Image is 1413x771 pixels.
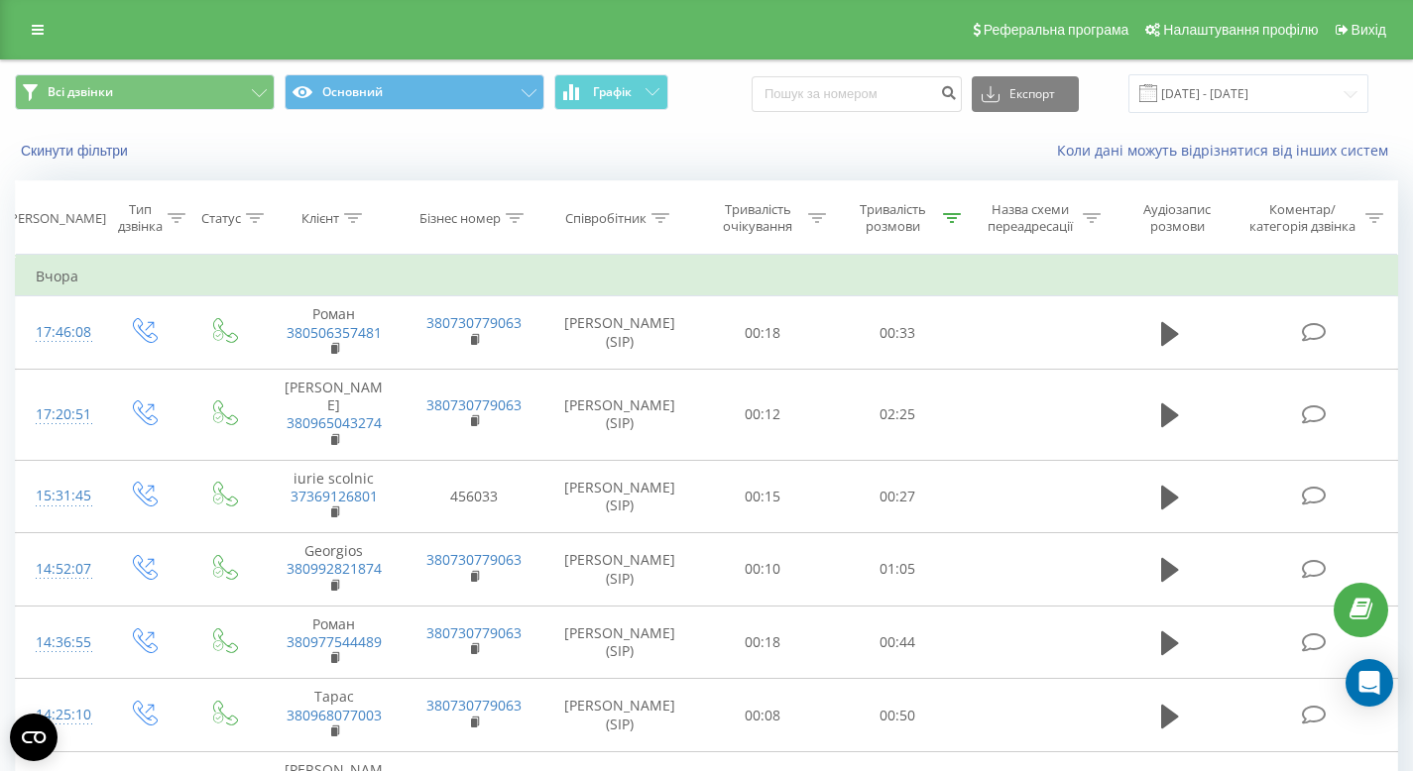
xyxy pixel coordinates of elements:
[593,85,632,99] span: Графік
[48,84,113,100] span: Всі дзвінки
[264,460,405,533] td: iurie scolnic
[830,533,965,606] td: 01:05
[287,413,382,432] a: 380965043274
[1352,22,1386,38] span: Вихід
[287,706,382,724] a: 380968077003
[695,296,830,370] td: 00:18
[201,210,241,227] div: Статус
[404,460,544,533] td: 456033
[36,623,82,662] div: 14:36:55
[1346,659,1393,707] div: Open Intercom Messenger
[554,74,668,110] button: Графік
[984,201,1079,235] div: Назва схеми переадресації
[972,76,1079,112] button: Експорт
[544,460,695,533] td: [PERSON_NAME] (SIP)
[426,550,522,569] a: 380730779063
[1163,22,1318,38] span: Налаштування профілю
[285,74,544,110] button: Основний
[287,559,382,578] a: 380992821874
[36,477,82,515] div: 15:31:45
[830,369,965,460] td: 02:25
[264,679,405,752] td: Тарас
[16,257,1398,296] td: Вчора
[695,606,830,679] td: 00:18
[10,714,58,761] button: Open CMP widget
[287,323,382,342] a: 380506357481
[264,296,405,370] td: Роман
[264,533,405,606] td: Georgios
[695,533,830,606] td: 00:10
[544,606,695,679] td: [PERSON_NAME] (SIP)
[695,460,830,533] td: 00:15
[565,210,647,227] div: Співробітник
[984,22,1129,38] span: Реферальна програма
[118,201,163,235] div: Тип дзвінка
[301,210,339,227] div: Клієнт
[36,313,82,352] div: 17:46:08
[695,679,830,752] td: 00:08
[426,696,522,715] a: 380730779063
[849,201,938,235] div: Тривалість розмови
[544,296,695,370] td: [PERSON_NAME] (SIP)
[419,210,501,227] div: Бізнес номер
[695,369,830,460] td: 00:12
[830,296,965,370] td: 00:33
[426,623,522,642] a: 380730779063
[830,606,965,679] td: 00:44
[1244,201,1360,235] div: Коментар/категорія дзвінка
[15,74,275,110] button: Всі дзвінки
[1123,201,1231,235] div: Аудіозапис розмови
[544,533,695,606] td: [PERSON_NAME] (SIP)
[36,395,82,434] div: 17:20:51
[830,460,965,533] td: 00:27
[287,632,382,651] a: 380977544489
[426,313,522,332] a: 380730779063
[6,210,106,227] div: [PERSON_NAME]
[544,369,695,460] td: [PERSON_NAME] (SIP)
[36,696,82,734] div: 14:25:10
[36,550,82,589] div: 14:52:07
[830,679,965,752] td: 00:50
[426,395,522,414] a: 380730779063
[291,487,378,505] a: 37369126801
[1057,141,1398,160] a: Коли дані можуть відрізнятися вiд інших систем
[752,76,962,112] input: Пошук за номером
[544,679,695,752] td: [PERSON_NAME] (SIP)
[264,369,405,460] td: [PERSON_NAME]
[264,606,405,679] td: Роман
[713,201,802,235] div: Тривалість очікування
[15,142,138,160] button: Скинути фільтри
